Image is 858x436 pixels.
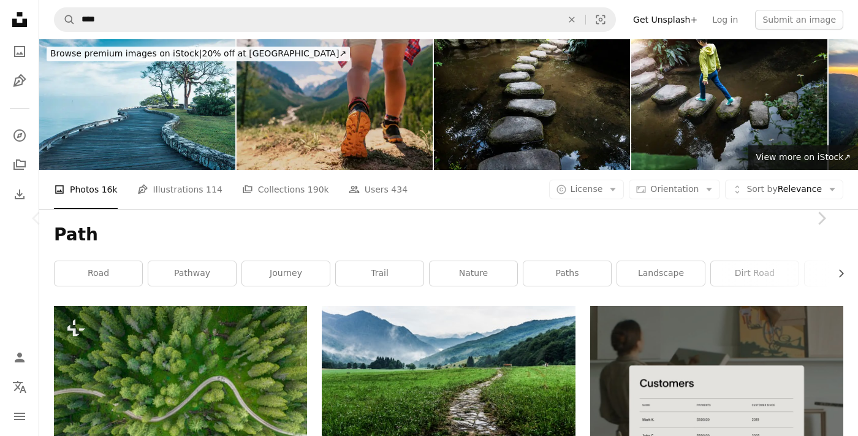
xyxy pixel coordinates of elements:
a: Photos [7,39,32,64]
button: License [549,180,625,199]
span: License [571,184,603,194]
span: Relevance [746,183,822,196]
img: Stepping stones across a river [434,39,630,170]
span: 114 [206,183,222,196]
span: Sort by [746,184,777,194]
span: 190k [308,183,329,196]
button: Submit an image [755,10,843,29]
a: Collections 190k [242,170,329,209]
span: Orientation [650,184,699,194]
a: Browse premium images on iStock|20% off at [GEOGRAPHIC_DATA]↗ [39,39,357,69]
button: Clear [558,8,585,31]
a: road [55,261,142,286]
button: Visual search [586,8,615,31]
a: landscape [617,261,705,286]
a: dirt road [711,261,799,286]
a: journey [242,261,330,286]
a: View more on iStock↗ [748,145,858,170]
a: Get Unsplash+ [626,10,705,29]
span: Browse premium images on iStock | [50,48,202,58]
a: Next [784,159,858,277]
a: an aerial view of a road in the middle of a forest [54,390,307,401]
span: 20% off at [GEOGRAPHIC_DATA] ↗ [50,48,346,58]
a: gray and white pathway between green plants on vast valley [322,372,575,383]
button: Menu [7,404,32,429]
a: Log in [705,10,745,29]
a: pathway [148,261,236,286]
a: Log in / Sign up [7,345,32,370]
a: nature [430,261,517,286]
button: Sort byRelevance [725,180,843,199]
a: Illustrations [7,69,32,93]
a: paths [523,261,611,286]
img: Woman walking on stepping stones [631,39,827,170]
a: Explore [7,123,32,148]
a: Collections [7,153,32,177]
h1: Path [54,224,843,246]
span: View more on iStock ↗ [756,152,851,162]
a: Users 434 [349,170,408,209]
form: Find visuals sitewide [54,7,616,32]
img: Biscayne National Park Florida USA Boardwalk [39,39,235,170]
img: womens footsteps in the forest [237,39,433,170]
a: Illustrations 114 [137,170,222,209]
span: 434 [391,183,408,196]
button: Language [7,375,32,399]
button: Orientation [629,180,720,199]
button: Search Unsplash [55,8,75,31]
a: trail [336,261,423,286]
